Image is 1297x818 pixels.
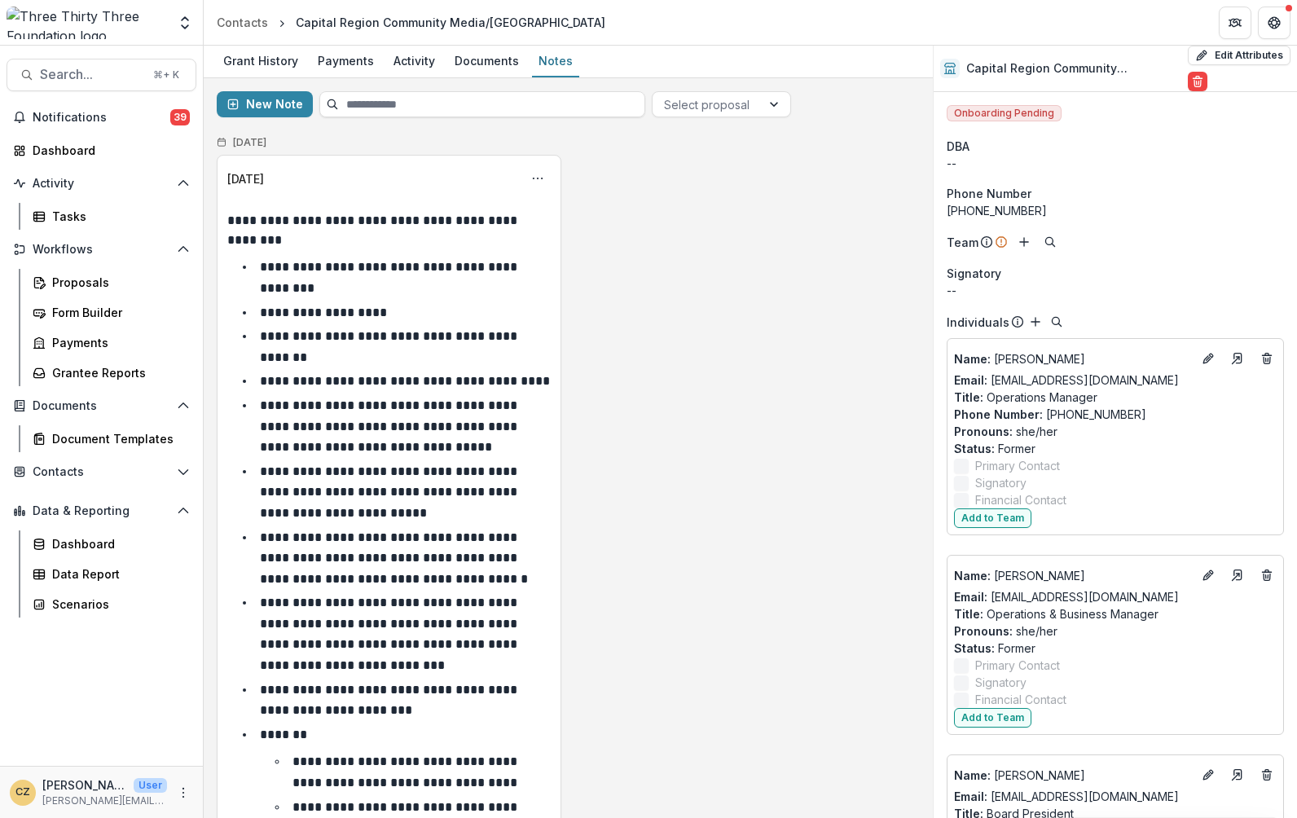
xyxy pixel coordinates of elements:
a: Email: [EMAIL_ADDRESS][DOMAIN_NAME] [954,788,1179,805]
button: Add to Team [954,708,1031,728]
button: Edit [1198,565,1218,585]
p: Operations & Business Manager [954,605,1277,622]
p: Individuals [947,314,1009,331]
span: Search... [40,67,143,82]
a: Activity [387,46,442,77]
span: Primary Contact [975,657,1060,674]
p: she/her [954,622,1277,640]
button: Options [525,165,551,191]
div: Tasks [52,208,183,225]
nav: breadcrumb [210,11,612,34]
button: Search [1047,312,1066,332]
p: Former [954,640,1277,657]
a: Go to contact [1224,562,1251,588]
button: Delete [1188,72,1207,91]
span: Primary Contact [975,457,1060,474]
div: Christine Zachai [15,787,30,798]
p: [PHONE_NUMBER] [954,406,1277,423]
a: Payments [26,329,196,356]
p: User [134,778,167,793]
button: Add to Team [954,508,1031,528]
span: 39 [170,109,190,125]
span: Data & Reporting [33,504,170,518]
div: Dashboard [33,142,183,159]
a: Tasks [26,203,196,230]
span: Signatory [947,265,1001,282]
p: Former [954,440,1277,457]
a: Name: [PERSON_NAME] [954,350,1192,367]
div: Proposals [52,274,183,291]
div: Scenarios [52,596,183,613]
button: Deletes [1257,765,1277,785]
a: Dashboard [7,137,196,164]
span: Activity [33,177,170,191]
span: Email: [954,789,987,803]
span: Documents [33,399,170,413]
span: Email: [954,590,987,604]
div: [DATE] [227,170,264,187]
span: Onboarding Pending [947,105,1062,121]
span: Contacts [33,465,170,479]
button: Edit [1198,349,1218,368]
img: Three Thirty Three Foundation logo [7,7,167,39]
div: Contacts [217,14,268,31]
p: [PERSON_NAME] [954,567,1192,584]
a: Payments [311,46,380,77]
button: Search... [7,59,196,91]
span: Title : [954,390,983,404]
div: -- [947,155,1284,172]
span: Status : [954,442,995,455]
span: Signatory [975,474,1027,491]
span: Phone Number : [954,407,1043,421]
button: Open Contacts [7,459,196,485]
span: Email: [954,373,987,387]
span: Pronouns : [954,624,1013,638]
span: Status : [954,641,995,655]
button: Edit Attributes [1188,46,1290,65]
button: Open entity switcher [174,7,196,39]
span: Phone Number [947,185,1031,202]
div: Dashboard [52,535,183,552]
div: Payments [311,49,380,73]
button: Open Documents [7,393,196,419]
div: Capital Region Community Media/[GEOGRAPHIC_DATA] [296,14,605,31]
span: Pronouns : [954,424,1013,438]
button: Deletes [1257,565,1277,585]
span: Financial Contact [975,491,1066,508]
p: [PERSON_NAME][EMAIL_ADDRESS][DOMAIN_NAME] [42,794,167,808]
p: [PERSON_NAME] [954,350,1192,367]
button: More [174,783,193,803]
a: Email: [EMAIL_ADDRESS][DOMAIN_NAME] [954,372,1179,389]
button: Edit [1198,765,1218,785]
div: [PHONE_NUMBER] [947,202,1284,219]
h2: Capital Region Community Media/[GEOGRAPHIC_DATA] [966,62,1181,76]
button: Add [1026,312,1045,332]
div: Notes [532,49,579,73]
span: Workflows [33,243,170,257]
a: Contacts [210,11,275,34]
a: Dashboard [26,530,196,557]
a: Email: [EMAIL_ADDRESS][DOMAIN_NAME] [954,588,1179,605]
a: Data Report [26,561,196,587]
a: Proposals [26,269,196,296]
button: Search [1040,232,1060,252]
button: Notifications39 [7,104,196,130]
a: Grant History [217,46,305,77]
a: Go to contact [1224,762,1251,788]
button: Open Activity [7,170,196,196]
button: Add [1014,232,1034,252]
p: Team [947,234,978,251]
span: Financial Contact [975,691,1066,708]
a: Scenarios [26,591,196,618]
a: Grantee Reports [26,359,196,386]
a: Form Builder [26,299,196,326]
p: [PERSON_NAME] [954,767,1192,784]
h2: [DATE] [233,137,266,148]
a: Documents [448,46,525,77]
div: Data Report [52,565,183,583]
span: DBA [947,138,969,155]
span: Notifications [33,111,170,125]
div: Activity [387,49,442,73]
div: -- [947,282,1284,299]
span: Signatory [975,674,1027,691]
